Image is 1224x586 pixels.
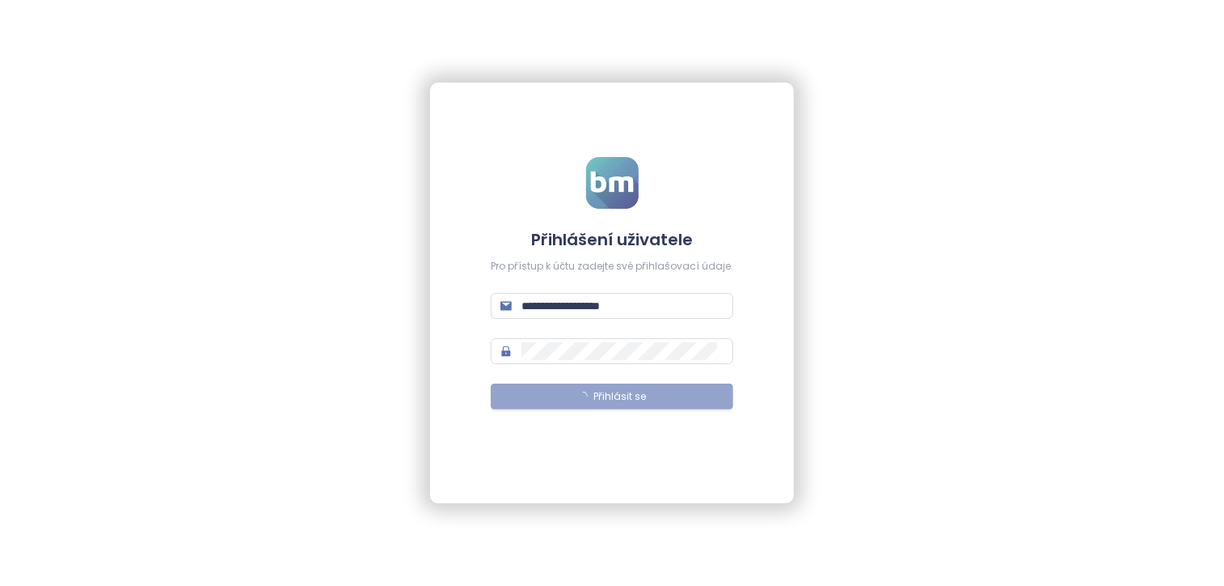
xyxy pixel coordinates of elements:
h4: Přihlášení uživatele [491,228,733,251]
span: mail [500,300,512,312]
img: logo [586,157,639,209]
div: Pro přístup k účtu zadejte své přihlašovací údaje. [491,259,733,274]
span: Přihlásit se [594,389,647,405]
span: lock [500,346,512,357]
button: Přihlásit se [491,384,733,410]
span: loading [578,392,588,401]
